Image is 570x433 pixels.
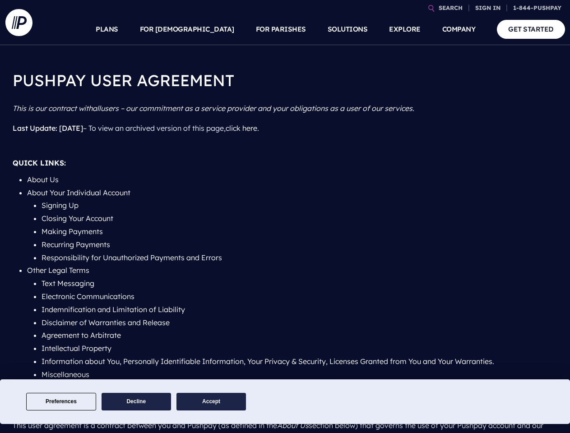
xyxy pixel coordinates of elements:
[442,14,476,45] a: COMPANY
[93,104,101,113] i: all
[101,104,414,113] i: users – our commitment as a service provider and your obligations as a user of our services.
[42,227,103,236] a: Making Payments
[27,266,89,275] a: Other Legal Terms
[42,357,494,366] a: Information about You, Personally Identifiable Information, Your Privacy & Security, Licenses Gra...
[328,14,368,45] a: SOLUTIONS
[226,124,257,133] a: click here
[13,104,93,113] i: This is our contract with
[27,188,130,197] a: About Your Individual Account
[256,14,306,45] a: FOR PARISHES
[140,14,234,45] a: FOR [DEMOGRAPHIC_DATA]
[42,279,94,288] a: Text Messaging
[42,370,89,379] a: Miscellaneous
[13,63,558,98] h1: PUSHPAY USER AGREEMENT
[42,331,121,340] a: Agreement to Arbitrate
[27,175,59,184] a: About Us
[42,240,110,249] a: Recurring Payments
[13,158,66,167] strong: QUICK LINKS:
[42,305,185,314] a: Indemnification and Limitation of Liability
[13,118,558,138] p: – To view an archived version of this page, .
[389,14,421,45] a: EXPLORE
[42,318,170,327] a: Disclaimer of Warranties and Release
[42,292,134,301] a: Electronic Communications
[13,124,83,133] span: Last Update: [DATE]
[176,393,246,410] button: Accept
[26,393,96,410] button: Preferences
[42,201,79,210] a: Signing Up
[102,393,171,410] button: Decline
[42,344,111,353] a: Intellectual Property
[497,20,565,38] a: GET STARTED
[42,253,222,262] a: Responsibility for Unauthorized Payments and Errors
[96,14,118,45] a: PLANS
[277,421,309,430] i: About Us
[42,214,113,223] a: Closing Your Account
